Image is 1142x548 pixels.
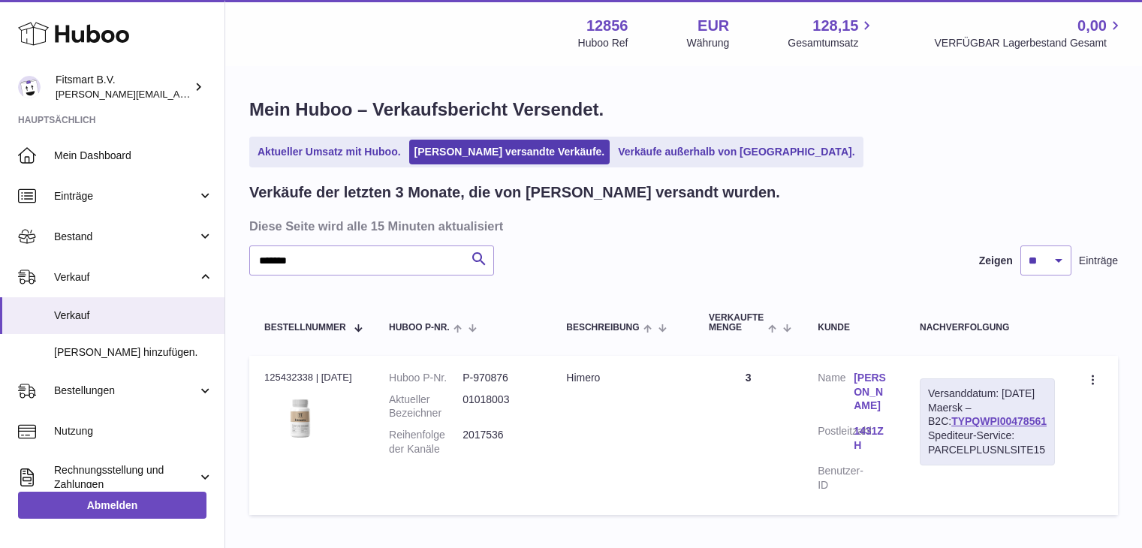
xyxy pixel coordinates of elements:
span: Nutzung [54,424,213,438]
span: Verkaufte Menge [709,313,764,333]
h3: Diese Seite wird alle 15 Minuten aktualisiert [249,218,1114,234]
span: 128,15 [812,16,858,36]
div: Maersk – B2C: [920,378,1055,465]
a: 128,15 Gesamtumsatz [788,16,875,50]
span: Verkauf [54,309,213,323]
a: TYPQWPI00478561 [951,415,1047,427]
div: Fitsmart B.V. [56,73,191,101]
dd: 2017536 [463,428,536,456]
span: Huboo P-Nr. [389,323,450,333]
dt: Reihenfolge der Kanäle [389,428,463,456]
label: Zeigen [979,254,1013,268]
span: 0,00 [1077,16,1107,36]
span: Bestand [54,230,197,244]
dt: Name [818,371,854,417]
a: [PERSON_NAME] versandte Verkäufe. [409,140,610,164]
dt: Postleitzahl [818,424,854,456]
div: Huboo Ref [578,36,628,50]
span: Rechnungsstellung und Zahlungen [54,463,197,492]
a: Verkäufe außerhalb von [GEOGRAPHIC_DATA]. [613,140,860,164]
span: Mein Dashboard [54,149,213,163]
dt: Aktueller Bezeichner [389,393,463,421]
strong: EUR [698,16,729,36]
div: Spediteur-Service: PARCELPLUSNLSITE15 [928,429,1047,457]
strong: 12856 [586,16,628,36]
div: 125432338 | [DATE] [264,371,359,384]
span: Beschreibung [566,323,639,333]
h2: Verkäufe der letzten 3 Monate, die von [PERSON_NAME] versandt wurden. [249,182,780,203]
span: [PERSON_NAME][EMAIL_ADDRESS][DOMAIN_NAME] [56,88,301,100]
a: Aktueller Umsatz mit Huboo. [252,140,406,164]
span: Bestellnummer [264,323,346,333]
img: jonathan@leaderoo.com [18,76,41,98]
span: [PERSON_NAME] hinzufügen. [54,345,213,360]
div: Versanddatum: [DATE] [928,387,1047,401]
span: Verkauf [54,270,197,285]
span: Einträge [1079,254,1118,268]
span: VERFÜGBAR Lagerbestand Gesamt [934,36,1124,50]
a: 0,00 VERFÜGBAR Lagerbestand Gesamt [934,16,1124,50]
div: Nachverfolgung [920,323,1055,333]
dt: Huboo P-Nr. [389,371,463,385]
dt: Benutzer-ID [818,464,854,492]
dd: 01018003 [463,393,536,421]
span: Bestellungen [54,384,197,398]
a: 1431ZH [854,424,890,453]
a: [PERSON_NAME] [854,371,890,414]
span: Gesamtumsatz [788,36,875,50]
a: Abmelden [18,492,206,519]
dd: P-970876 [463,371,536,385]
h1: Mein Huboo – Verkaufsbericht Versendet. [249,98,1118,122]
div: Währung [687,36,730,50]
img: 128561711358723.png [264,389,339,444]
span: Einträge [54,189,197,203]
td: 3 [694,356,803,515]
div: Kunde [818,323,890,333]
div: Himero [566,371,679,385]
